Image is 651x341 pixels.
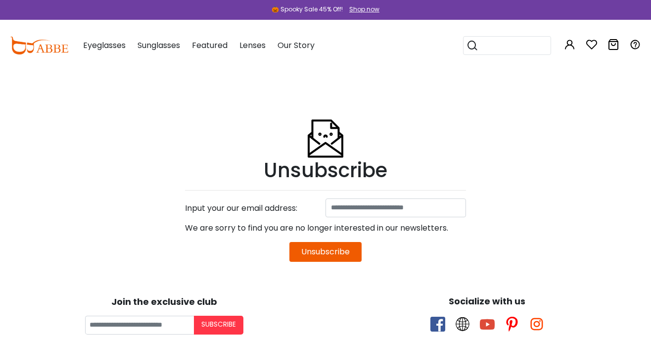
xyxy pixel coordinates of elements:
span: facebook [430,317,445,332]
span: pinterest [505,317,519,332]
div: 🎃 Spooky Sale 45% Off! [272,5,343,14]
span: Our Story [278,40,315,51]
span: Eyeglasses [83,40,126,51]
img: abbeglasses.com [10,37,68,54]
span: Lenses [239,40,266,51]
a: Shop now [344,5,379,13]
div: Join the exclusive club [7,293,321,308]
span: Sunglasses [138,40,180,51]
span: youtube [480,317,495,332]
span: twitter [455,317,470,332]
input: Your email [85,316,194,335]
span: Featured [192,40,228,51]
div: Input your our email address: [180,198,325,218]
div: We are sorry to find you are no longer interested in our newsletters. [185,218,466,238]
button: Unsubscribe [289,242,362,262]
img: Unsubscribe [306,95,345,158]
div: Shop now [349,5,379,14]
button: Subscribe [194,316,243,335]
div: Socialize with us [330,294,644,308]
span: instagram [529,317,544,332]
h1: Unsubscribe [185,158,466,182]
